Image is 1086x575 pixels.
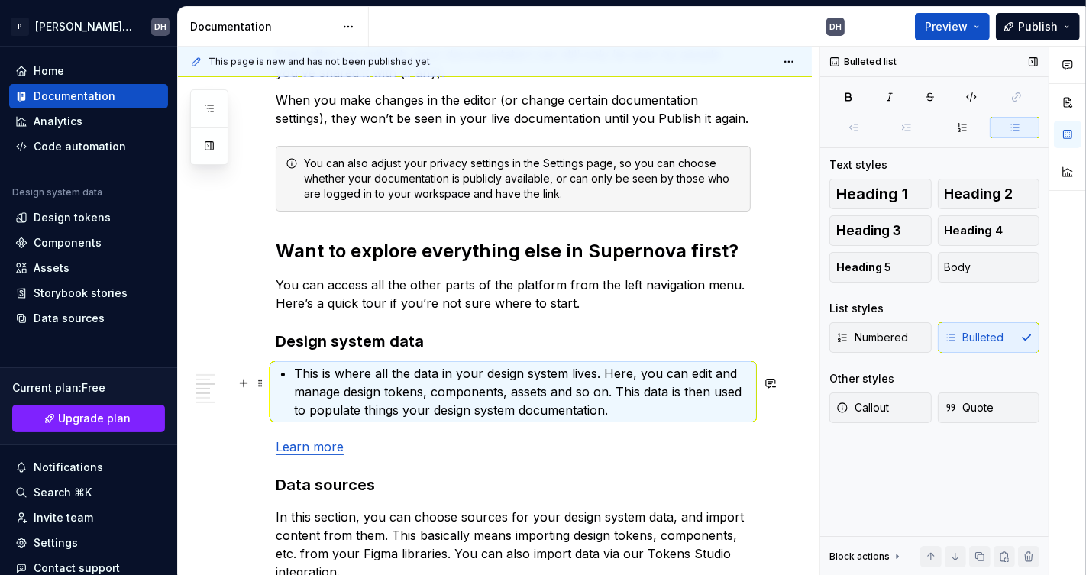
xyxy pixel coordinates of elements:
span: This page is new and has not been published yet. [208,56,432,68]
div: Invite team [34,510,93,525]
h3: Design system data [276,331,751,352]
span: Quote [945,400,994,415]
div: List styles [829,301,884,316]
span: Upgrade plan [59,411,131,426]
p: This is where all the data in your design system lives. Here, you can edit and manage design toke... [294,364,751,419]
h3: Data sources [276,474,751,496]
button: Publish [996,13,1080,40]
span: Body [945,260,971,275]
div: Design system data [12,186,102,199]
span: Heading 3 [836,223,901,238]
a: Upgrade plan [12,405,165,432]
div: Other styles [829,371,894,386]
a: Components [9,231,168,255]
button: Body [938,252,1040,283]
a: Assets [9,256,168,280]
div: Design tokens [34,210,111,225]
div: Text styles [829,157,887,173]
button: Search ⌘K [9,480,168,505]
a: Design tokens [9,205,168,230]
div: Documentation [190,19,335,34]
div: Home [34,63,64,79]
p: When you make changes in the editor (or change certain documentation settings), they won’t be see... [276,91,751,128]
div: Code automation [34,139,126,154]
div: Documentation [34,89,115,104]
button: Heading 1 [829,179,932,209]
a: Documentation [9,84,168,108]
div: DH [154,21,166,33]
div: Data sources [34,311,105,326]
button: Heading 3 [829,215,932,246]
a: Settings [9,531,168,555]
div: You can also adjust your privacy settings in the Settings page, so you can choose whether your do... [304,156,741,202]
div: DH [829,21,842,33]
div: P [11,18,29,36]
div: Storybook stories [34,286,128,301]
button: Heading 5 [829,252,932,283]
a: Learn more [276,439,344,454]
span: Publish [1018,19,1058,34]
a: Storybook stories [9,281,168,305]
button: Preview [915,13,990,40]
button: Heading 2 [938,179,1040,209]
a: Home [9,59,168,83]
button: Notifications [9,455,168,480]
div: Components [34,235,102,250]
button: P[PERSON_NAME] DIGIPRODH [3,10,174,43]
a: Code automation [9,134,168,159]
div: Block actions [829,546,903,567]
a: Analytics [9,109,168,134]
button: Heading 4 [938,215,1040,246]
p: You can access all the other parts of the platform from the left navigation menu. Here’s a quick ... [276,276,751,312]
button: Callout [829,392,932,423]
div: Settings [34,535,78,551]
button: Numbered [829,322,932,353]
span: Heading 4 [945,223,1004,238]
a: Data sources [9,306,168,331]
div: Notifications [34,460,103,475]
span: Numbered [836,330,908,345]
div: Block actions [829,551,890,563]
span: Callout [836,400,889,415]
button: Quote [938,392,1040,423]
div: [PERSON_NAME] DIGIPRO [35,19,133,34]
span: Heading 2 [945,186,1013,202]
h2: Want to explore everything else in Supernova first? [276,239,751,263]
div: Analytics [34,114,82,129]
a: Invite team [9,506,168,530]
div: Assets [34,260,69,276]
span: Heading 5 [836,260,891,275]
span: Preview [925,19,968,34]
div: Current plan : Free [12,380,165,396]
span: Heading 1 [836,186,908,202]
div: Search ⌘K [34,485,92,500]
